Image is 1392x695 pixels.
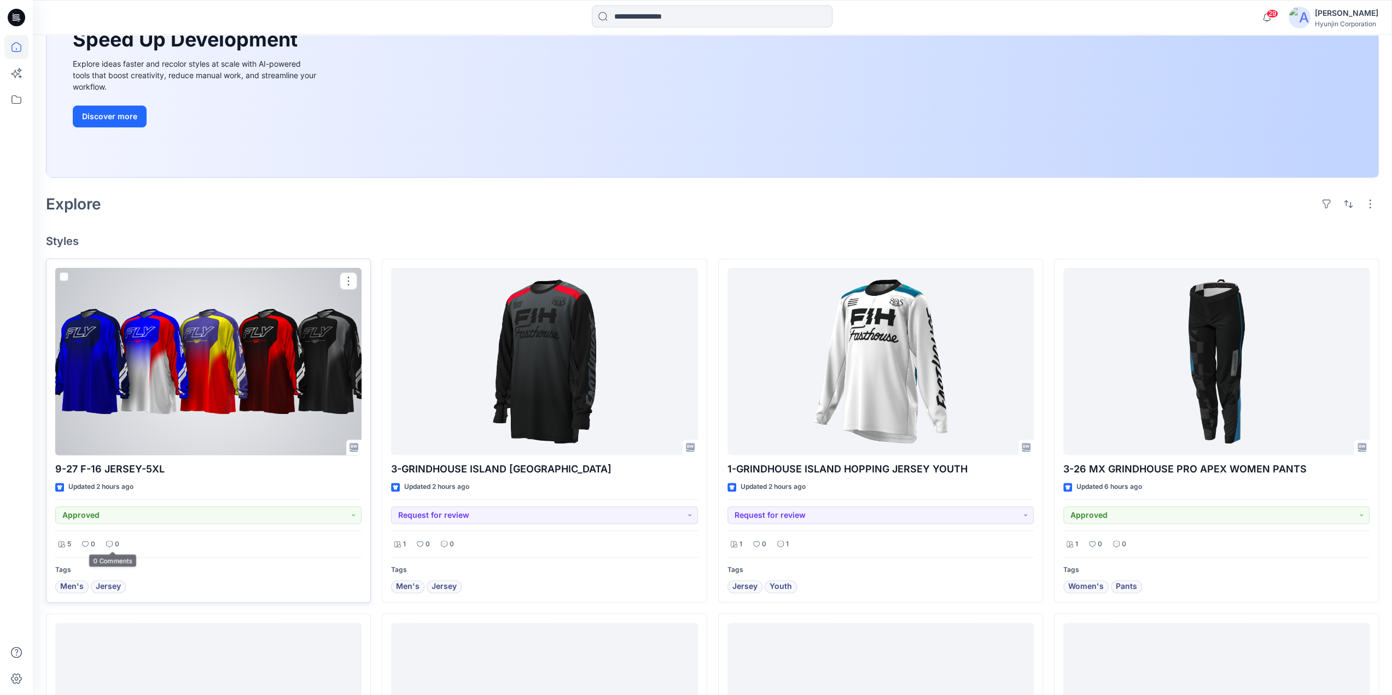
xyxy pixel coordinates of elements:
[732,580,758,593] span: Jersey
[739,539,742,550] p: 1
[46,195,101,213] h2: Explore
[73,106,147,127] button: Discover more
[68,481,133,493] p: Updated 2 hours ago
[55,564,362,576] p: Tags
[727,462,1034,477] p: 1-GRINDHOUSE ISLAND HOPPING JERSEY YOUTH
[1315,20,1378,28] div: Hyunjin Corporation
[770,580,792,593] span: Youth
[391,268,697,455] a: 3-GRINDHOUSE ISLAND HOPPING JERSEY
[1315,7,1378,20] div: [PERSON_NAME]
[391,564,697,576] p: Tags
[426,539,430,550] p: 0
[404,481,469,493] p: Updated 2 hours ago
[67,539,71,550] p: 5
[391,462,697,477] p: 3-GRINDHOUSE ISLAND [GEOGRAPHIC_DATA]
[55,462,362,477] p: 9-27 F-16 JERSEY-5XL
[727,564,1034,576] p: Tags
[55,268,362,455] a: 9-27 F-16 JERSEY-5XL
[1122,539,1126,550] p: 0
[1063,268,1370,455] a: 3-26 MX GRINDHOUSE PRO APEX WOMEN PANTS
[396,580,420,593] span: Men's
[1116,580,1137,593] span: Pants
[450,539,454,550] p: 0
[1098,539,1102,550] p: 0
[96,580,121,593] span: Jersey
[46,235,1379,248] h4: Styles
[60,580,84,593] span: Men's
[727,268,1034,455] a: 1-GRINDHOUSE ISLAND HOPPING JERSEY YOUTH
[73,106,319,127] a: Discover more
[1063,462,1370,477] p: 3-26 MX GRINDHOUSE PRO APEX WOMEN PANTS
[1068,580,1104,593] span: Women's
[786,539,789,550] p: 1
[1076,481,1142,493] p: Updated 6 hours ago
[1063,564,1370,576] p: Tags
[1289,7,1311,28] img: avatar
[432,580,457,593] span: Jersey
[91,539,95,550] p: 0
[73,58,319,92] div: Explore ideas faster and recolor styles at scale with AI-powered tools that boost creativity, red...
[762,539,766,550] p: 0
[1266,9,1278,18] span: 29
[741,481,806,493] p: Updated 2 hours ago
[115,539,119,550] p: 0
[403,539,406,550] p: 1
[1075,539,1078,550] p: 1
